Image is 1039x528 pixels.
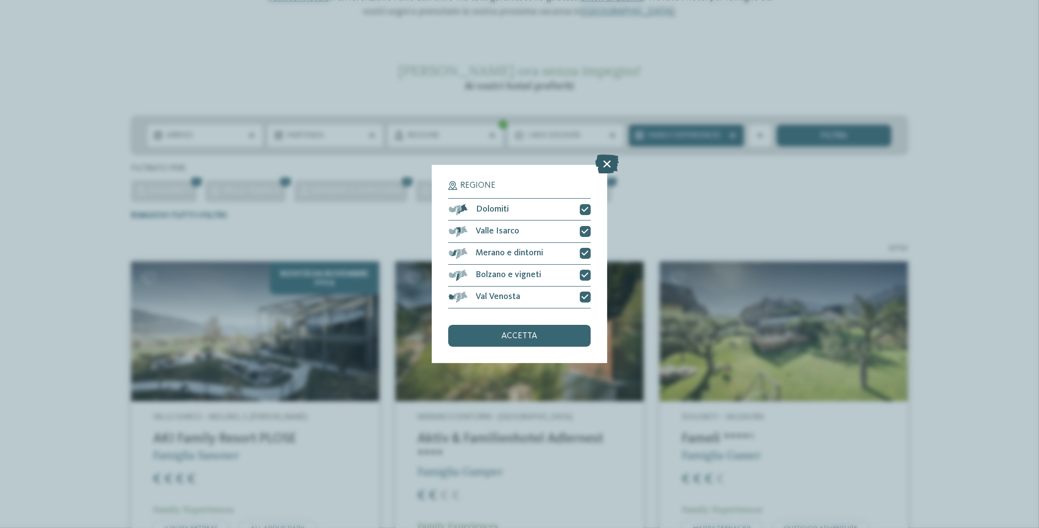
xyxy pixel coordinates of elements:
[502,332,538,341] span: accetta
[460,181,495,190] span: Regione
[476,271,542,280] span: Bolzano e vigneti
[476,205,509,214] span: Dolomiti
[476,249,544,258] span: Merano e dintorni
[476,293,521,302] span: Val Venosta
[476,227,520,236] span: Valle Isarco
